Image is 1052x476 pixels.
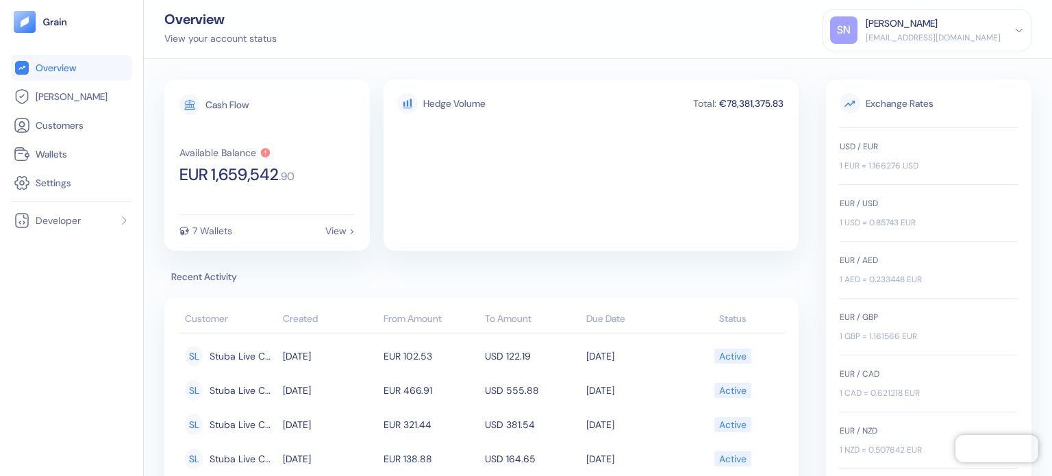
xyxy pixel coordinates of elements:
td: [DATE] [583,408,684,442]
th: From Amount [380,306,481,334]
div: 1 NZD = 0.507642 EUR [840,444,938,456]
td: EUR 321.44 [380,408,481,442]
td: USD 381.54 [481,408,583,442]
span: Stuba Live Customer [210,379,276,402]
th: Customer [178,306,279,334]
td: USD 555.88 [481,373,583,408]
th: Due Date [583,306,684,334]
img: logo [42,17,68,27]
td: [DATE] [279,408,381,442]
div: EUR / GBP [840,311,938,323]
span: Settings [36,176,71,190]
div: €78,381,375.83 [718,99,785,108]
div: View > [325,226,355,236]
th: Created [279,306,381,334]
button: Available Balance [179,147,271,158]
div: EUR / NZD [840,425,938,437]
div: Available Balance [179,148,256,158]
span: Wallets [36,147,67,161]
div: 7 Wallets [192,226,232,236]
span: Stuba Live Customer [210,447,276,471]
span: Stuba Live Customer [210,413,276,436]
span: . 90 [279,171,295,182]
td: [DATE] [279,339,381,373]
span: Stuba Live Customer [210,345,276,368]
div: View your account status [164,32,277,46]
div: EUR / USD [840,197,938,210]
div: Hedge Volume [423,97,486,111]
span: Developer [36,214,81,227]
div: EUR / CAD [840,368,938,380]
th: To Amount [481,306,583,334]
span: Overview [36,61,76,75]
a: Settings [14,175,129,191]
span: Customers [36,118,84,132]
td: [DATE] [583,442,684,476]
div: 1 EUR = 1.166276 USD [840,160,938,172]
td: [DATE] [583,373,684,408]
td: EUR 466.91 [380,373,481,408]
div: [PERSON_NAME] [866,16,938,31]
a: [PERSON_NAME] [14,88,129,105]
div: SL [185,346,203,366]
span: Exchange Rates [840,93,1018,114]
div: Active [719,379,747,402]
span: EUR 1,659,542 [179,166,279,183]
div: SL [185,449,203,469]
iframe: Chatra live chat [955,435,1038,462]
td: [DATE] [583,339,684,373]
div: SL [185,380,203,401]
a: Overview [14,60,129,76]
td: [DATE] [279,373,381,408]
div: Active [719,345,747,368]
td: EUR 102.53 [380,339,481,373]
td: EUR 138.88 [380,442,481,476]
td: USD 122.19 [481,339,583,373]
div: SN [830,16,857,44]
div: Total: [692,99,718,108]
div: SL [185,414,203,435]
div: [EMAIL_ADDRESS][DOMAIN_NAME] [866,32,1001,44]
div: 1 GBP = 1.161566 EUR [840,330,938,342]
div: 1 USD = 0.85743 EUR [840,216,938,229]
img: logo-tablet-V2.svg [14,11,36,33]
a: Customers [14,117,129,134]
a: Wallets [14,146,129,162]
span: Recent Activity [164,270,799,284]
div: 1 CAD = 0.621218 EUR [840,387,938,399]
div: Active [719,413,747,436]
span: [PERSON_NAME] [36,90,108,103]
td: USD 164.65 [481,442,583,476]
td: [DATE] [279,442,381,476]
div: USD / EUR [840,140,938,153]
div: Overview [164,12,277,26]
div: EUR / AED [840,254,938,266]
div: 1 AED = 0.233448 EUR [840,273,938,286]
div: Cash Flow [205,100,249,110]
div: Status [687,312,778,326]
div: Active [719,447,747,471]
